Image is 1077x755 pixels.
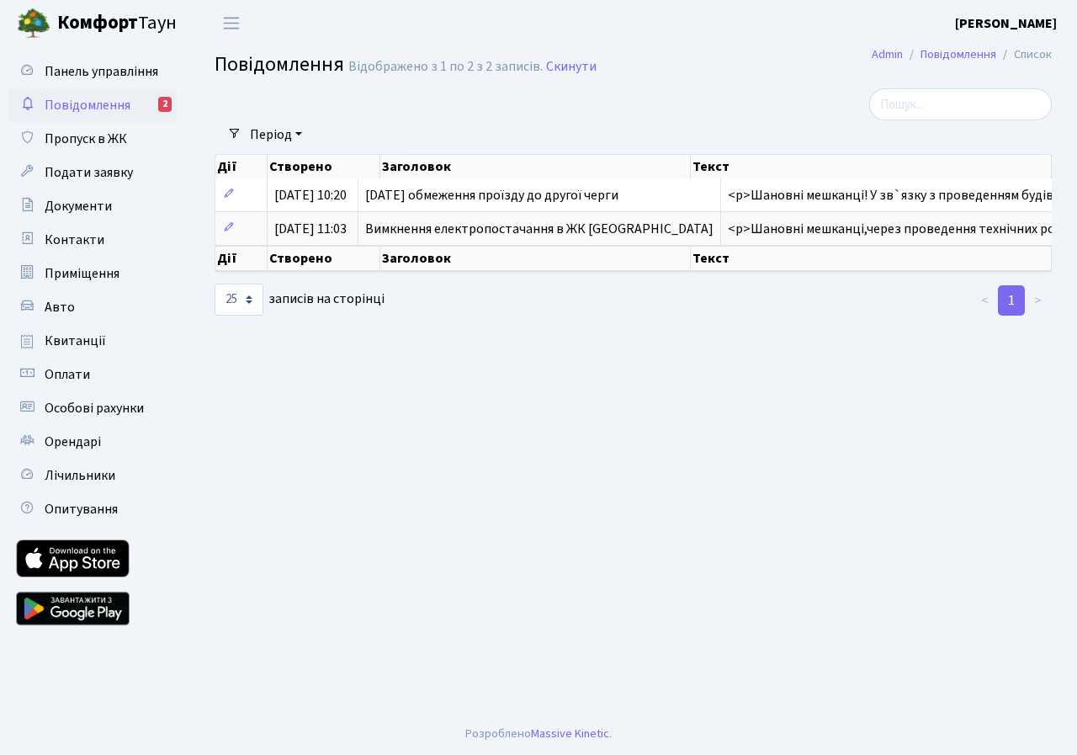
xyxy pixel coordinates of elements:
span: Повідомлення [215,50,344,79]
div: 2 [158,97,172,112]
button: Переключити навігацію [210,9,252,37]
span: Особові рахунки [45,399,144,417]
span: Пропуск в ЖК [45,130,127,148]
a: Повідомлення [920,45,996,63]
span: <p>Шановні мешканці! У зв`язку з проведенням будів… [728,186,1067,205]
span: Приміщення [45,264,119,283]
div: Відображено з 1 по 2 з 2 записів. [348,59,543,75]
span: Таун [57,9,177,38]
span: <p>Шановні мешканці,через проведення технічних роб… [728,220,1076,238]
span: Панель управління [45,62,158,81]
a: Скинути [546,59,597,75]
th: Дії [215,155,268,178]
select: записів на сторінці [215,284,263,316]
a: Період [243,120,309,149]
a: Повідомлення2 [8,88,177,122]
a: Документи [8,189,177,223]
b: Комфорт [57,9,138,36]
th: Створено [268,155,380,178]
span: Оплати [45,365,90,384]
span: [DATE] 11:03 [274,220,347,238]
a: Авто [8,290,177,324]
span: Опитування [45,500,118,518]
th: Текст [691,155,1052,178]
a: Особові рахунки [8,391,177,425]
a: Квитанції [8,324,177,358]
th: Дії [215,246,268,271]
th: Заголовок [380,155,691,178]
nav: breadcrumb [846,37,1077,72]
a: Оплати [8,358,177,391]
a: Панель управління [8,55,177,88]
span: Контакти [45,231,104,249]
span: Лічильники [45,466,115,485]
a: Орендарі [8,425,177,459]
img: logo.png [17,7,50,40]
a: Контакти [8,223,177,257]
a: Лічильники [8,459,177,492]
a: [PERSON_NAME] [955,13,1057,34]
span: Документи [45,197,112,215]
a: 1 [998,285,1025,316]
input: Пошук... [869,88,1052,120]
li: Список [996,45,1052,64]
a: Пропуск в ЖК [8,122,177,156]
span: Повідомлення [45,96,130,114]
span: Квитанції [45,332,106,350]
span: Вимкнення електропостачання в ЖК [GEOGRAPHIC_DATA] [365,220,714,238]
span: [DATE] 10:20 [274,186,347,205]
a: Опитування [8,492,177,526]
a: Приміщення [8,257,177,290]
span: Орендарі [45,433,101,451]
th: Текст [691,246,1052,271]
a: Massive Kinetic [531,725,609,742]
a: Admin [872,45,903,63]
div: Розроблено . [465,725,612,743]
a: Подати заявку [8,156,177,189]
b: [PERSON_NAME] [955,14,1057,33]
span: [DATE] обмеження проїзду до другої черги [365,186,618,205]
span: Подати заявку [45,163,133,182]
span: Авто [45,298,75,316]
th: Створено [268,246,380,271]
th: Заголовок [380,246,691,271]
label: записів на сторінці [215,284,385,316]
